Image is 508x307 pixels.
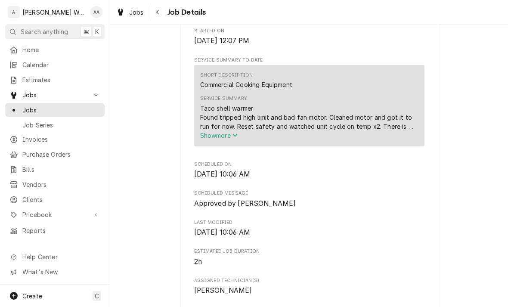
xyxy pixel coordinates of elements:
[22,8,86,17] div: [PERSON_NAME] Works LLC
[5,58,105,72] a: Calendar
[165,6,206,18] span: Job Details
[200,95,247,102] div: Service Summary
[90,6,102,18] div: AA
[5,147,105,161] a: Purchase Orders
[194,169,424,180] span: Scheduled On
[194,257,202,266] span: 2h
[21,27,68,36] span: Search anything
[200,80,292,89] div: Commercial Cooking Equipment
[194,248,424,255] span: Estimated Job Duration
[22,252,99,261] span: Help Center
[194,277,424,296] div: Assigned Technician(s)
[194,257,424,267] span: Estimated Job Duration
[95,291,99,301] span: C
[200,131,418,140] button: Showmore
[5,118,105,132] a: Job Series
[22,292,42,300] span: Create
[194,28,424,46] div: Started On
[22,180,100,189] span: Vendors
[194,248,424,267] div: Estimated Job Duration
[200,132,238,139] span: Show more
[194,36,424,46] span: Started On
[194,219,424,226] span: Last Modified
[194,198,424,209] span: Scheduled Message
[5,88,105,102] a: Go to Jobs
[22,210,87,219] span: Pricebook
[200,104,418,131] div: Taco shell warmer Found tripped high limit and bad fan motor. Cleaned motor and got it to run for...
[22,90,87,99] span: Jobs
[22,60,100,69] span: Calendar
[83,27,89,36] span: ⌘
[194,228,250,236] span: [DATE] 10:06 AM
[22,165,100,174] span: Bills
[5,265,105,279] a: Go to What's New
[5,103,105,117] a: Jobs
[194,57,424,151] div: Service Summary To Date
[22,135,100,144] span: Invoices
[194,37,249,45] span: [DATE] 12:07 PM
[194,199,296,208] span: Approved by [PERSON_NAME]
[22,45,100,54] span: Home
[194,161,424,168] span: Scheduled On
[5,162,105,177] a: Bills
[22,105,100,115] span: Jobs
[22,150,100,159] span: Purchase Orders
[5,132,105,146] a: Invoices
[22,226,100,235] span: Reports
[194,227,424,238] span: Last Modified
[194,28,424,34] span: Started On
[22,195,100,204] span: Clients
[22,267,99,276] span: What's New
[5,24,105,39] button: Search anything⌘K
[5,208,105,222] a: Go to Pricebook
[5,177,105,192] a: Vendors
[194,285,424,296] span: Assigned Technician(s)
[22,121,100,130] span: Job Series
[5,73,105,87] a: Estimates
[194,170,250,178] span: [DATE] 10:06 AM
[194,65,424,150] div: Service Summary
[5,250,105,264] a: Go to Help Center
[8,6,20,18] div: A
[95,27,99,36] span: K
[194,286,252,295] span: [PERSON_NAME]
[22,75,100,84] span: Estimates
[129,8,144,17] span: Jobs
[194,277,424,284] span: Assigned Technician(s)
[200,72,253,79] div: Short Description
[194,190,424,197] span: Scheduled Message
[113,5,147,19] a: Jobs
[194,190,424,208] div: Scheduled Message
[194,57,424,64] span: Service Summary To Date
[151,5,165,19] button: Navigate back
[90,6,102,18] div: Aaron Anderson's Avatar
[5,223,105,238] a: Reports
[194,219,424,238] div: Last Modified
[5,192,105,207] a: Clients
[5,43,105,57] a: Home
[194,161,424,180] div: Scheduled On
